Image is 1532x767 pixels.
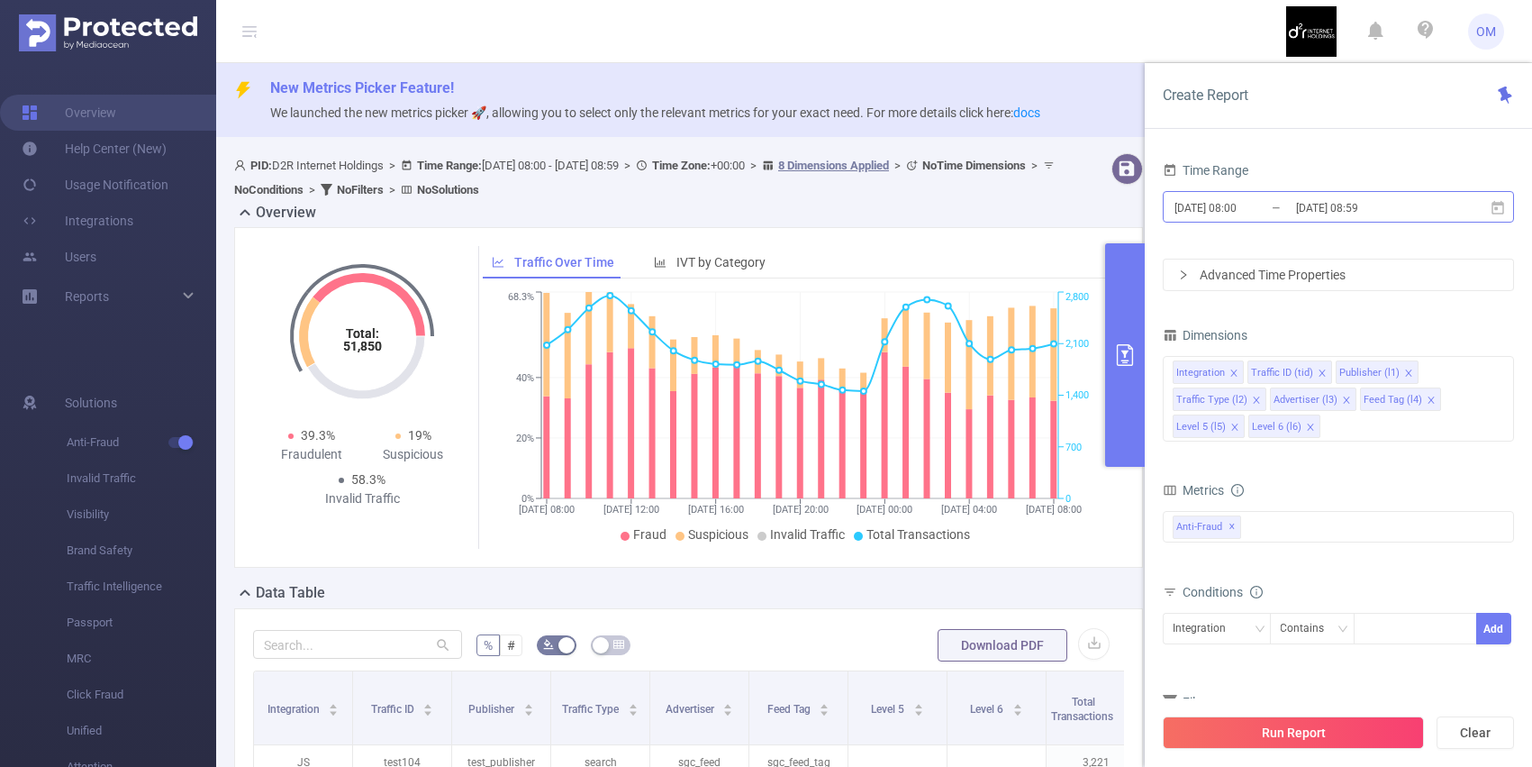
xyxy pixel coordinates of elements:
[1178,269,1189,280] i: icon: right
[67,461,216,497] span: Invalid Traffic
[516,433,534,444] tspan: 20%
[523,708,533,714] i: icon: caret-down
[1251,361,1313,385] div: Traffic ID (tid)
[67,641,216,677] span: MRC
[329,701,339,707] i: icon: caret-up
[562,703,621,716] span: Traffic Type
[688,527,748,542] span: Suspicious
[1163,163,1248,178] span: Time Range
[250,159,272,172] b: PID:
[772,504,828,516] tspan: [DATE] 20:00
[687,504,743,516] tspan: [DATE] 16:00
[67,605,216,641] span: Passport
[938,629,1067,662] button: Download PDF
[1252,396,1261,406] i: icon: close
[1065,390,1089,402] tspan: 1,400
[1120,671,1145,744] i: Filter menu
[1173,196,1319,220] input: Start date
[351,472,385,487] span: 58.3%
[1364,388,1422,412] div: Feed Tag (l4)
[234,159,1059,196] span: D2R Internet Holdings [DATE] 08:00 - [DATE] 08:59 +00:00
[67,497,216,533] span: Visibility
[523,701,533,707] i: icon: caret-up
[516,372,534,384] tspan: 40%
[65,278,109,315] a: Reports
[384,159,401,172] span: >
[343,339,382,353] tspan: 51,850
[628,708,638,714] i: icon: caret-down
[256,582,325,604] h2: Data Table
[312,489,413,508] div: Invalid Traffic
[1228,516,1236,538] span: ✕
[1274,388,1337,412] div: Advertiser (l3)
[260,445,362,464] div: Fraudulent
[22,131,167,167] a: Help Center (New)
[523,701,534,712] div: Sort
[253,630,462,659] input: Search...
[970,703,1006,716] span: Level 6
[1247,361,1332,384] li: Traffic ID (tid)
[492,256,504,269] i: icon: line-chart
[65,385,117,421] span: Solutions
[67,569,216,605] span: Traffic Intelligence
[270,105,1040,120] span: We launched the new metrics picker 🚀, allowing you to select only the relevant metrics for your e...
[1173,361,1244,384] li: Integration
[767,703,813,716] span: Feed Tag
[371,703,417,716] span: Traffic ID
[871,703,907,716] span: Level 5
[1270,388,1356,411] li: Advertiser (l3)
[362,445,464,464] div: Suspicious
[1248,415,1320,438] li: Level 6 (l6)
[913,701,923,707] i: icon: caret-up
[1281,614,1337,644] div: Contains
[1252,415,1301,439] div: Level 6 (l6)
[666,703,717,716] span: Advertiser
[1012,708,1022,714] i: icon: caret-down
[628,701,638,707] i: icon: caret-up
[1306,423,1315,434] i: icon: close
[866,527,970,542] span: Total Transactions
[603,504,659,516] tspan: [DATE] 12:00
[1012,701,1022,707] i: icon: caret-up
[234,81,252,99] i: icon: thunderbolt
[417,159,482,172] b: Time Range:
[1176,415,1226,439] div: Level 5 (l5)
[722,701,733,712] div: Sort
[67,533,216,569] span: Brand Safety
[1336,361,1419,384] li: Publisher (l1)
[723,701,733,707] i: icon: caret-up
[468,703,517,716] span: Publisher
[22,203,133,239] a: Integrations
[507,638,515,653] span: #
[1065,442,1082,453] tspan: 700
[889,159,906,172] span: >
[1173,614,1238,644] div: Integration
[67,425,216,461] span: Anti-Fraud
[1337,624,1348,636] i: icon: down
[22,239,96,275] a: Users
[1163,87,1248,104] span: Create Report
[519,504,575,516] tspan: [DATE] 08:00
[619,159,636,172] span: >
[1173,415,1245,438] li: Level 5 (l5)
[820,701,829,707] i: icon: caret-up
[1163,695,1217,709] span: Filters
[22,95,116,131] a: Overview
[1318,369,1327,379] i: icon: close
[1163,328,1247,342] span: Dimensions
[423,708,433,714] i: icon: caret-down
[1176,361,1225,385] div: Integration
[1183,585,1263,599] span: Conditions
[922,159,1026,172] b: No Time Dimensions
[304,183,321,196] span: >
[654,256,666,269] i: icon: bar-chart
[820,708,829,714] i: icon: caret-down
[346,326,379,341] tspan: Total:
[256,202,316,224] h2: Overview
[1427,396,1436,406] i: icon: close
[422,701,433,712] div: Sort
[1026,504,1082,516] tspan: [DATE] 08:00
[1176,388,1247,412] div: Traffic Type (l2)
[521,493,534,505] tspan: 0%
[1173,388,1266,411] li: Traffic Type (l2)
